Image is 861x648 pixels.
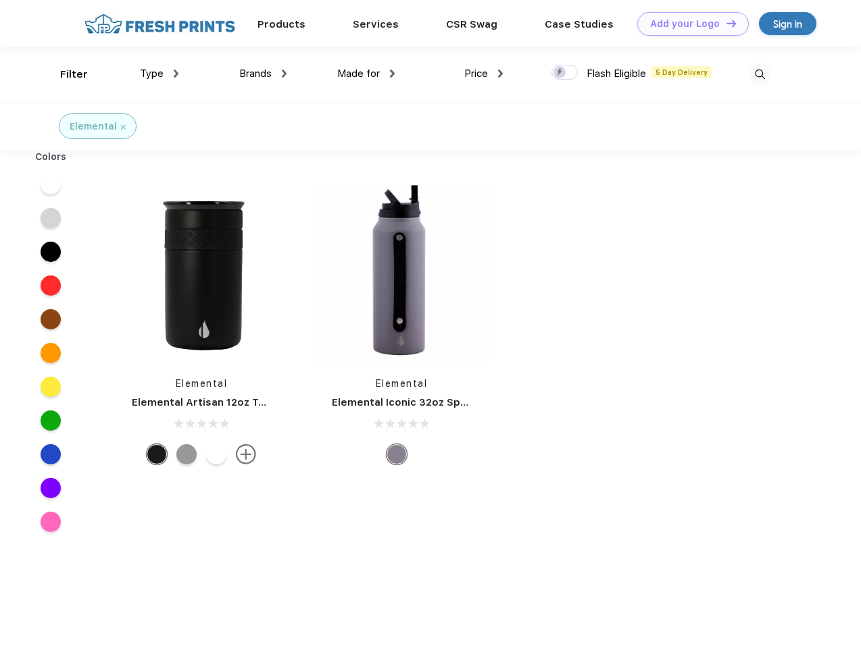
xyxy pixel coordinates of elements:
[140,67,164,80] span: Type
[464,67,488,80] span: Price
[60,67,88,82] div: Filter
[132,396,295,408] a: Elemental Artisan 12oz Tumbler
[112,184,291,363] img: func=resize&h=266
[147,444,167,464] div: Matte Black
[236,444,256,464] img: more.svg
[174,70,178,78] img: dropdown.png
[206,444,226,464] div: White
[446,18,497,30] a: CSR Swag
[121,125,126,130] img: filter_cancel.svg
[282,70,287,78] img: dropdown.png
[353,18,399,30] a: Services
[176,378,228,389] a: Elemental
[390,70,395,78] img: dropdown.png
[387,444,407,464] div: Graphite
[650,18,720,30] div: Add your Logo
[651,66,712,78] span: 5 Day Delivery
[312,184,491,363] img: func=resize&h=266
[25,150,77,164] div: Colors
[773,16,802,32] div: Sign in
[587,67,646,80] span: Flash Eligible
[70,119,117,134] div: Elemental
[498,70,503,78] img: dropdown.png
[759,12,816,35] a: Sign in
[332,396,546,408] a: Elemental Iconic 32oz Sport Water Bottle
[727,20,736,27] img: DT
[176,444,197,464] div: Graphite
[80,12,239,36] img: fo%20logo%202.webp
[257,18,305,30] a: Products
[376,378,428,389] a: Elemental
[337,67,380,80] span: Made for
[749,63,771,86] img: desktop_search.svg
[239,67,272,80] span: Brands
